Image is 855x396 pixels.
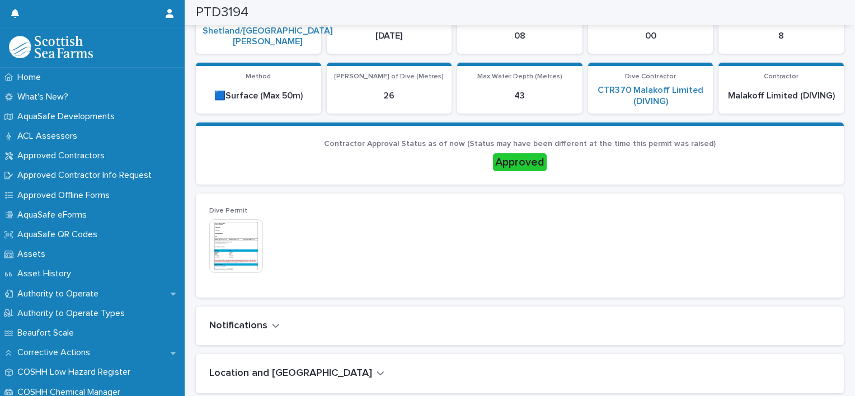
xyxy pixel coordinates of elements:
[13,308,134,319] p: Authority to Operate Types
[333,31,445,41] p: [DATE]
[725,31,837,41] p: 8
[13,111,124,122] p: AquaSafe Developments
[209,367,384,380] button: Location and [GEOGRAPHIC_DATA]
[477,73,562,80] span: Max Water Depth (Metres)
[209,320,267,332] h2: Notifications
[333,91,445,101] p: 26
[464,31,576,41] p: 08
[209,208,247,214] span: Dive Permit
[13,150,114,161] p: Approved Contractors
[209,367,372,380] h2: Location and [GEOGRAPHIC_DATA]
[13,249,54,260] p: Assets
[725,91,837,101] p: Malakoff Limited (DIVING)
[196,4,248,21] h2: PTD3194
[246,73,271,80] span: Method
[13,170,161,181] p: Approved Contractor Info Request
[464,91,576,101] p: 43
[13,347,99,358] p: Corrective Actions
[334,73,444,80] span: [PERSON_NAME] of Dive (Metres)
[13,131,86,142] p: ACL Assessors
[324,140,716,148] span: Contractor Approval Status as of now (Status may have been different at the time this permit was ...
[9,36,93,58] img: bPIBxiqnSb2ggTQWdOVV
[595,85,707,106] a: CTR370 Malakoff Limited (DIVING)
[13,328,83,338] p: Beaufort Scale
[13,92,77,102] p: What's New?
[13,367,139,378] p: COSHH Low Hazard Register
[625,73,676,80] span: Dive Contractor
[13,72,50,83] p: Home
[209,320,280,332] button: Notifications
[595,31,707,41] p: 00
[764,73,798,80] span: Contractor
[13,268,80,279] p: Asset History
[203,26,332,47] a: Shetland/[GEOGRAPHIC_DATA][PERSON_NAME]
[203,91,314,101] p: 🟦Surface (Max 50m)
[13,229,106,240] p: AquaSafe QR Codes
[13,210,96,220] p: AquaSafe eForms
[13,190,119,201] p: Approved Offline Forms
[13,289,107,299] p: Authority to Operate
[493,153,547,171] div: Approved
